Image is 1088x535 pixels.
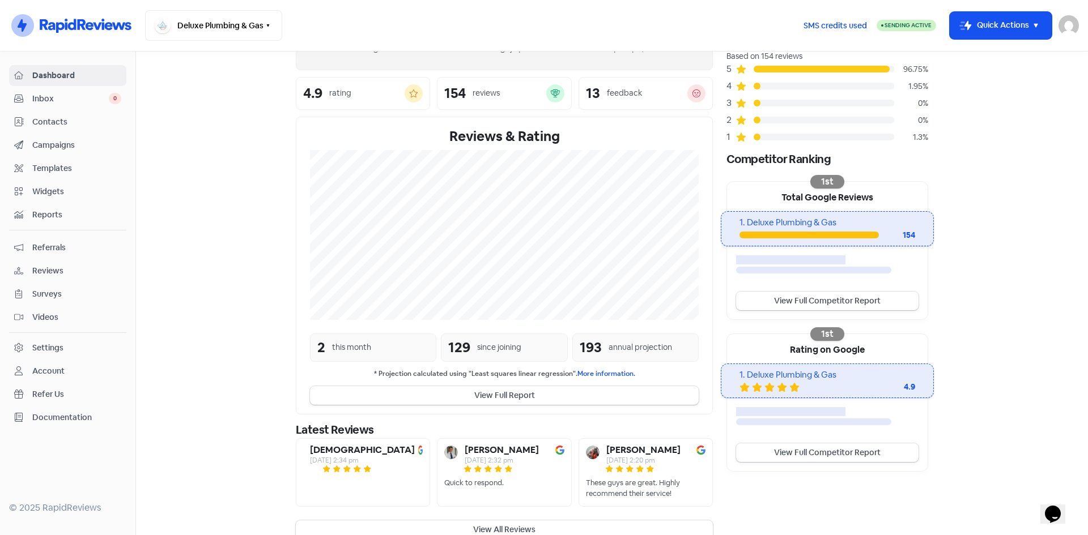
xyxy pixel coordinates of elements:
[32,162,121,174] span: Templates
[296,77,430,110] a: 4.9rating
[9,204,126,225] a: Reports
[329,87,351,99] div: rating
[145,10,282,41] button: Deluxe Plumbing & Gas
[894,80,928,92] div: 1.95%
[32,242,121,254] span: Referrals
[586,446,600,459] img: Avatar
[877,19,936,32] a: Sending Active
[739,369,915,382] div: 1. Deluxe Plumbing & Gas
[9,237,126,258] a: Referrals
[477,341,521,353] div: since joining
[726,130,736,144] div: 1
[32,311,121,323] span: Videos
[726,62,736,76] div: 5
[310,369,699,379] small: * Projection calculated using "Least squares linear regression".
[885,22,932,29] span: Sending Active
[444,87,466,100] div: 154
[9,361,126,382] a: Account
[726,79,736,93] div: 4
[894,114,928,126] div: 0%
[606,446,681,455] b: [PERSON_NAME]
[32,116,121,128] span: Contacts
[736,292,919,310] a: View Full Competitor Report
[32,139,121,151] span: Campaigns
[109,93,121,104] span: 0
[9,88,126,109] a: Inbox 0
[1040,490,1077,524] iframe: chat widget
[465,446,539,455] b: [PERSON_NAME]
[9,181,126,202] a: Widgets
[444,446,458,459] img: Avatar
[810,327,844,341] div: 1st
[894,131,928,143] div: 1.3%
[9,384,126,405] a: Refer Us
[32,186,121,198] span: Widgets
[32,265,121,277] span: Reviews
[9,135,126,156] a: Campaigns
[9,112,126,132] a: Contacts
[9,307,126,328] a: Videos
[32,388,121,400] span: Refer Us
[310,457,415,464] div: [DATE] 2:34 pm
[810,175,844,189] div: 1st
[739,216,915,229] div: 1. Deluxe Plumbing & Gas
[726,50,928,62] div: Based on 154 reviews
[32,342,63,354] div: Settings
[9,407,126,428] a: Documentation
[894,63,928,75] div: 96.75%
[9,284,126,305] a: Surveys
[870,381,915,393] div: 4.9
[1059,15,1079,36] img: User
[586,87,600,100] div: 13
[9,260,126,281] a: Reviews
[586,477,705,499] div: These guys are great. Highly recommend their service!
[310,446,415,455] b: [DEMOGRAPHIC_DATA]
[418,446,423,455] img: Image
[580,337,602,358] div: 193
[32,70,121,82] span: Dashboard
[606,457,681,464] div: [DATE] 2:20 pm
[727,334,928,363] div: Rating on Google
[609,341,672,353] div: annual projection
[950,12,1052,39] button: Quick Actions
[317,337,325,358] div: 2
[607,87,642,99] div: feedback
[726,96,736,110] div: 3
[736,443,919,462] a: View Full Competitor Report
[473,87,500,99] div: reviews
[804,20,867,32] span: SMS credits used
[726,113,736,127] div: 2
[310,126,699,147] div: Reviews & Rating
[579,77,713,110] a: 13feedback
[437,77,571,110] a: 154reviews
[444,477,504,489] div: Quick to respond.
[696,446,705,455] img: Image
[32,365,65,377] div: Account
[879,229,915,241] div: 154
[32,209,121,221] span: Reports
[794,19,877,31] a: SMS credits used
[577,369,635,378] a: More information.
[32,288,121,300] span: Surveys
[310,386,699,405] button: View Full Report
[9,158,126,179] a: Templates
[726,151,928,168] div: Competitor Ranking
[296,421,713,438] div: Latest Reviews
[448,337,470,358] div: 129
[9,501,126,515] div: © 2025 RapidReviews
[332,341,371,353] div: this month
[727,182,928,211] div: Total Google Reviews
[32,412,121,423] span: Documentation
[465,457,539,464] div: [DATE] 2:32 pm
[9,337,126,358] a: Settings
[303,87,322,100] div: 4.9
[9,65,126,86] a: Dashboard
[555,446,564,455] img: Image
[894,97,928,109] div: 0%
[32,93,109,105] span: Inbox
